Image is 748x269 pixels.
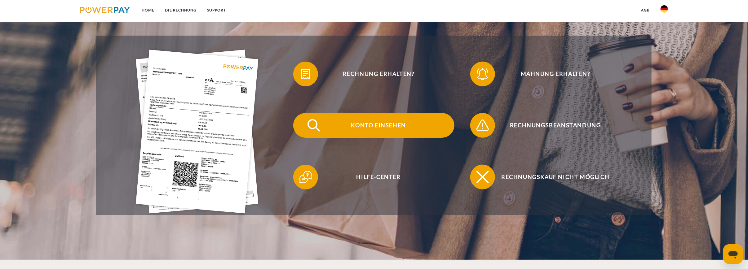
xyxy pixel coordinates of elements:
[480,62,631,86] span: Mahnung erhalten?
[306,118,321,133] img: qb_search.svg
[475,66,490,82] img: qb_bell.svg
[723,244,743,264] iframe: Schaltfläche zum Öffnen des Messaging-Fensters
[661,5,668,13] img: de
[293,113,454,138] button: Konto einsehen
[470,62,631,86] button: Mahnung erhalten?
[303,165,454,189] span: Hilfe-Center
[298,169,313,185] img: qb_help.svg
[303,113,454,138] span: Konto einsehen
[470,113,631,138] button: Rechnungsbeanstandung
[202,5,231,16] a: SUPPORT
[298,66,313,82] img: qb_bill.svg
[136,50,259,214] img: single_invoice_powerpay_de.jpg
[136,5,160,16] a: Home
[470,165,631,189] button: Rechnungskauf nicht möglich
[80,7,130,13] img: logo-powerpay.svg
[480,113,631,138] span: Rechnungsbeanstandung
[293,62,454,86] button: Rechnung erhalten?
[293,165,454,189] button: Hilfe-Center
[475,118,490,133] img: qb_warning.svg
[636,5,655,16] a: agb
[303,62,454,86] span: Rechnung erhalten?
[160,5,202,16] a: DIE RECHNUNG
[475,169,490,185] img: qb_close.svg
[480,165,631,189] span: Rechnungskauf nicht möglich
